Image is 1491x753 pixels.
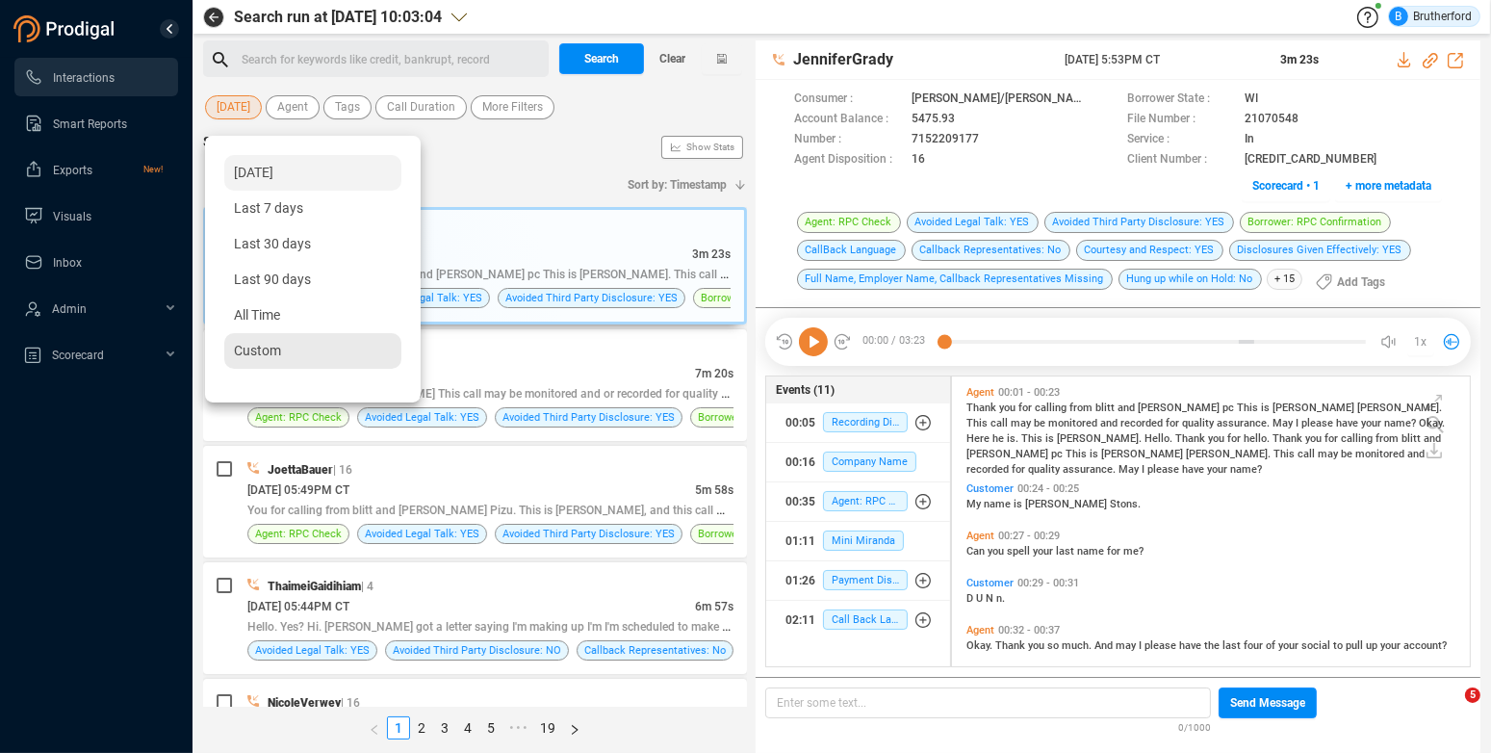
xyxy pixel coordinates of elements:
span: Callback Representatives: No [584,641,726,660]
span: please [1301,417,1336,429]
span: name? [1230,463,1262,476]
button: + more metadata [1335,170,1442,201]
span: [DATE] [234,165,273,180]
span: for [1324,432,1341,445]
span: recorded [966,463,1012,476]
div: JoettaBauer| 16[DATE] 05:49PM CT5m 58sYou for calling from blitt and [PERSON_NAME] Pizu. This is ... [203,446,747,558]
span: Agent [277,95,308,119]
span: is [1045,432,1057,445]
span: you [1208,432,1227,445]
button: 02:11Call Back Language [766,601,950,639]
a: Smart Reports [24,104,163,143]
span: Number : [794,130,902,150]
span: May [1272,417,1296,429]
span: Agent: RPC Check [823,491,908,511]
span: Thank you for calling from blitt and [PERSON_NAME] pc This is [PERSON_NAME]. This call may be mon... [250,266,830,281]
a: 1 [388,717,409,739]
span: Send Message [1230,688,1305,718]
div: JenniferGrady| 16[DATE] 05:53PM CT3m 23sThank you for calling from blitt and [PERSON_NAME] pc Thi... [203,207,747,325]
span: D [966,592,976,605]
span: Avoided Legal Talk: YES [368,289,482,307]
span: 3m 23s [1280,53,1319,66]
div: ThaimeiGaidihiam| 4[DATE] 05:44PM CT6m 57sHello. Yes? Hi. [PERSON_NAME] got a letter saying I'm m... [203,562,747,674]
span: [PERSON_NAME]. [1186,448,1273,460]
span: for [1166,417,1182,429]
span: 3m 23s [692,247,731,261]
span: and [1424,432,1441,445]
span: Call Back Language [823,610,908,630]
div: 01:11 [785,526,815,557]
span: Last 90 days [234,272,311,287]
span: WI [1245,90,1258,110]
span: Search [584,43,619,74]
span: Scorecard • 1 [1252,170,1320,201]
span: 1x [1414,326,1427,357]
span: your [1380,639,1403,652]
span: 00:00 / 03:23 [852,327,944,356]
span: Add Tags [1337,267,1385,298]
span: Thank [995,639,1028,652]
span: Interactions [53,71,115,85]
span: have [1179,639,1204,652]
a: 4 [457,717,478,739]
span: Recording Disclosure [823,412,908,432]
li: 3 [433,716,456,740]
span: Events (11) [776,381,835,399]
span: [DATE] 05:44PM CT [247,600,349,613]
span: Disclosures Given Effectively: YES [1229,240,1411,261]
span: Custom [234,343,281,358]
span: quality [1182,417,1217,429]
span: please [1144,639,1179,652]
span: you [999,402,1018,414]
span: Search run at [DATE] 10:03:04 [234,6,442,29]
a: 2 [411,717,432,739]
span: Callback Representatives: No [912,240,1070,261]
span: Full Name, Employer Name, Callback Representatives Missing [797,269,1113,290]
span: 5475.93 [912,110,955,130]
button: Search [559,43,644,74]
span: Call Duration [387,95,455,119]
span: social [1301,639,1333,652]
span: Courtesy and Respect: YES [1076,240,1223,261]
span: CallBack Language [797,240,906,261]
span: 00:27 - 00:29 [994,530,1064,542]
span: [PERSON_NAME] [1025,498,1110,510]
div: 00:35 [785,486,815,517]
span: U [976,592,986,605]
span: Borrower: RPC Confirmation [698,525,832,543]
span: Avoided Legal Talk: YES [907,212,1039,233]
span: [DATE] 5:53PM CT [1065,51,1257,68]
a: 5 [480,717,501,739]
span: Inbox [53,256,82,270]
span: monitored [1355,448,1407,460]
span: N [986,592,996,605]
span: Smart Reports [53,117,127,131]
span: may [1011,417,1034,429]
span: [PERSON_NAME]. [1357,402,1442,414]
span: your [1278,639,1301,652]
span: Thank [1175,432,1208,445]
span: Payment Discussion [823,570,908,590]
span: Here [966,432,992,445]
a: Visuals [24,196,163,235]
span: JenniferGrady [793,48,1061,71]
span: 7m 20s [695,367,733,380]
div: 02:11 [785,605,815,636]
span: Avoided Third Party Disclosure: NO [393,641,561,660]
span: Agent Disposition : [794,150,902,170]
span: assurance. [1217,417,1272,429]
a: Interactions [24,58,163,96]
button: Scorecard • 1 [1242,170,1330,201]
span: of [1266,639,1278,652]
span: B [1396,7,1402,26]
span: 5 [1465,688,1480,703]
span: This [1273,448,1298,460]
span: 7152209177 [912,130,979,150]
span: name [984,498,1014,510]
span: May [1118,463,1142,476]
button: 00:35Agent: RPC Check [766,482,950,521]
li: 4 [456,716,479,740]
li: Visuals [14,196,178,235]
span: More Filters [482,95,543,119]
li: Interactions [14,58,178,96]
